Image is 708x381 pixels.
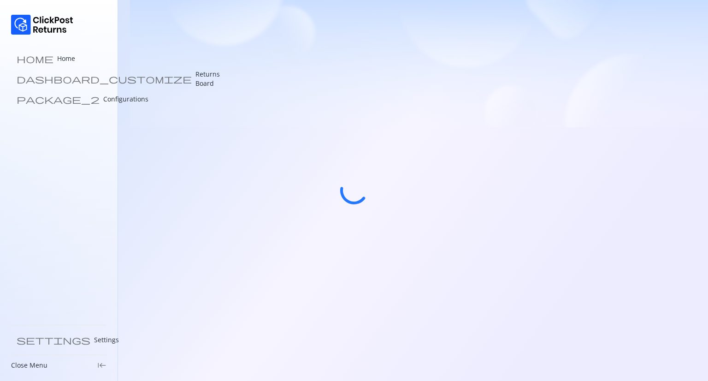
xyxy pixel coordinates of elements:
[11,49,106,68] a: home Home
[103,95,148,104] p: Configurations
[195,70,220,88] p: Returns Board
[11,90,106,108] a: package_2 Configurations
[17,54,53,63] span: home
[11,361,106,370] div: Close Menukeyboard_tab_rtl
[11,70,106,88] a: dashboard_customize Returns Board
[11,331,106,349] a: settings Settings
[11,361,47,370] p: Close Menu
[57,54,75,63] p: Home
[17,95,100,104] span: package_2
[97,361,106,370] span: keyboard_tab_rtl
[17,74,192,83] span: dashboard_customize
[94,335,119,345] p: Settings
[11,15,73,35] img: Logo
[17,335,90,345] span: settings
